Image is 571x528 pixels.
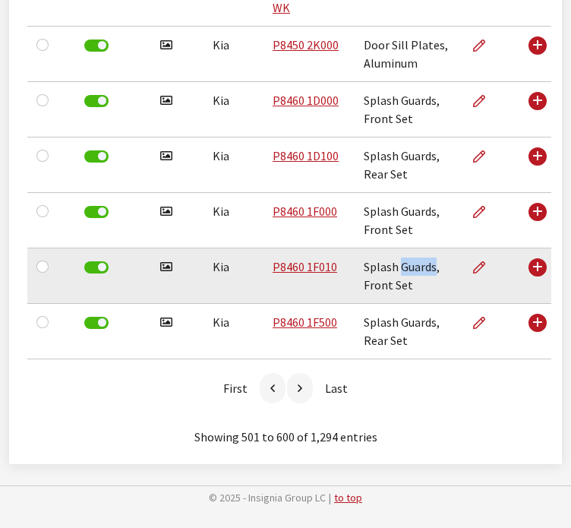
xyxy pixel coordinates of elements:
td: Splash Guards, Rear Set [355,304,463,359]
td: Kia [203,248,263,304]
td: Splash Guards, Front Set [355,82,463,138]
label: Deactivate Part [84,95,109,107]
i: Has image [160,317,172,329]
i: Has image [160,150,172,163]
a: Edit Part [472,138,498,175]
a: Edit Part [472,248,498,286]
span: | [329,491,331,504]
td: Kia [203,82,263,138]
td: Splash Guards, Front Set [355,248,463,304]
a: P8460 1D100 [273,148,339,163]
a: Edit Part [472,27,498,65]
td: Splash Guards, Rear Set [355,138,463,193]
a: Edit Part [472,193,498,231]
td: Kia [203,27,263,82]
td: Splash Guards, Front Set [355,193,463,248]
span: © 2025 - Insignia Group LC [209,491,326,504]
td: Use Enter key to show more/less [518,138,551,193]
i: Has image [160,95,172,107]
i: Has image [160,261,172,273]
label: Deactivate Part [84,317,109,329]
i: Has image [160,40,172,52]
a: Edit Part [472,304,498,342]
a: P8450 2K000 [273,37,339,52]
a: P8460 1F000 [273,204,337,219]
td: Use Enter key to show more/less [518,82,551,138]
td: Use Enter key to show more/less [518,304,551,359]
a: P8460 1D000 [273,93,339,108]
label: Deactivate Part [84,40,109,52]
label: Deactivate Part [84,206,109,218]
a: Edit Part [472,82,498,120]
a: Last [314,373,358,403]
a: to top [334,491,362,504]
i: Has image [160,206,172,218]
td: Use Enter key to show more/less [518,193,551,248]
a: First [213,373,258,403]
a: P8460 1F010 [273,259,337,274]
label: Deactivate Part [84,150,109,163]
td: Use Enter key to show more/less [518,248,551,304]
a: P8460 1F500 [273,315,337,330]
td: Kia [203,304,263,359]
td: Kia [203,138,263,193]
div: Showing 501 to 600 of 1,294 entries [27,417,544,446]
label: Deactivate Part [84,261,109,273]
td: Use Enter key to show more/less [518,27,551,82]
td: Door Sill Plates, Aluminum [355,27,463,82]
td: Kia [203,193,263,248]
